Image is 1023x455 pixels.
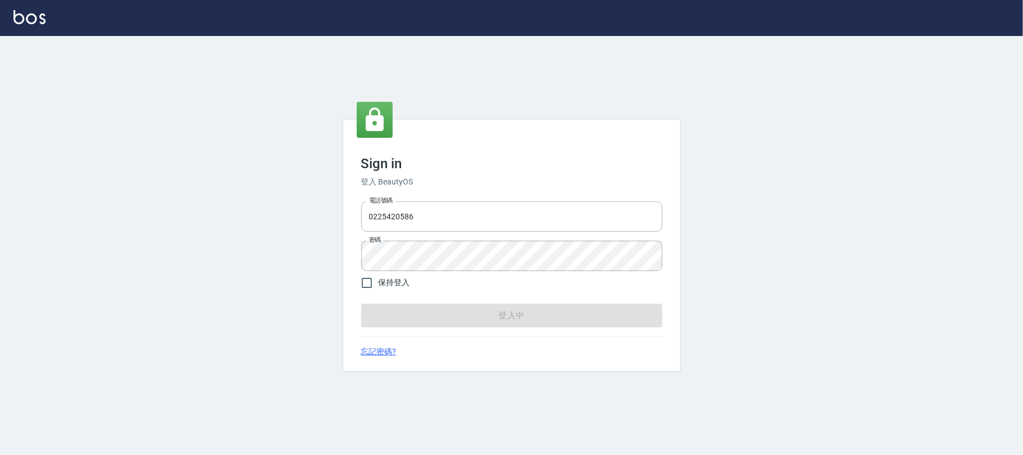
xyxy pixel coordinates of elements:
[361,156,662,172] h3: Sign in
[361,346,397,358] a: 忘記密碼?
[361,176,662,188] h6: 登入 BeautyOS
[369,236,381,244] label: 密碼
[379,277,410,289] span: 保持登入
[13,10,46,24] img: Logo
[369,196,393,205] label: 電話號碼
